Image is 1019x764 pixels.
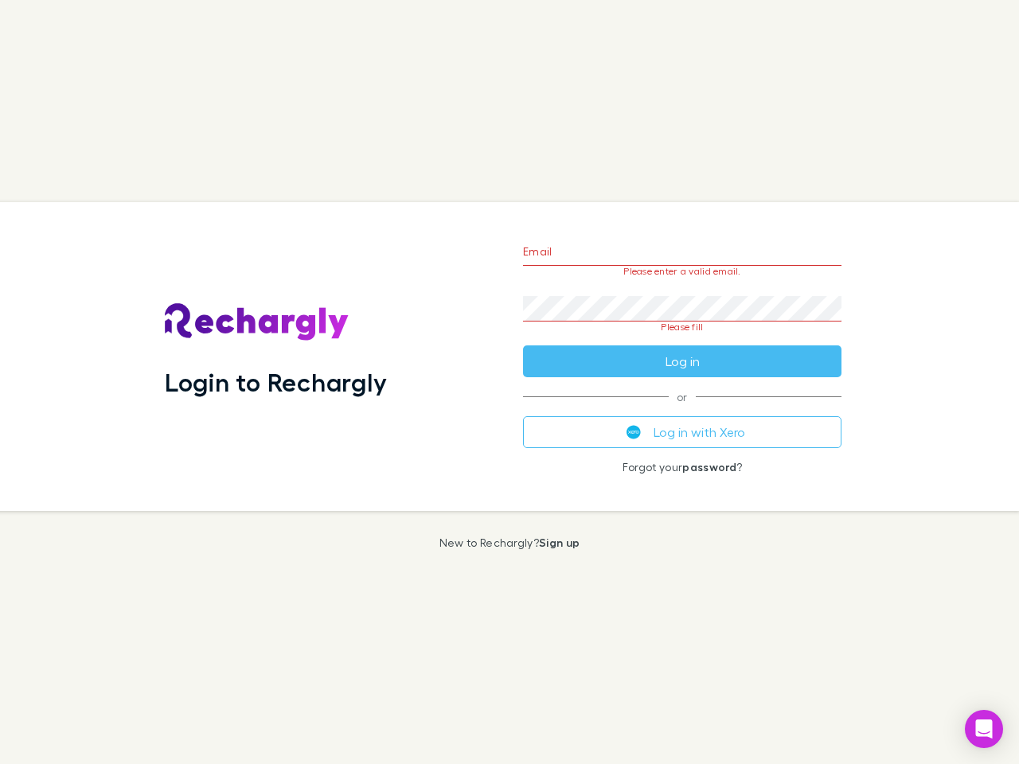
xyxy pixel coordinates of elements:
p: New to Rechargly? [439,536,580,549]
p: Please enter a valid email. [523,266,841,277]
p: Forgot your ? [523,461,841,474]
h1: Login to Rechargly [165,367,387,397]
a: Sign up [539,536,580,549]
img: Xero's logo [627,425,641,439]
button: Log in with Xero [523,416,841,448]
div: Open Intercom Messenger [965,710,1003,748]
img: Rechargly's Logo [165,303,349,341]
a: password [682,460,736,474]
p: Please fill [523,322,841,333]
button: Log in [523,345,841,377]
span: or [523,396,841,397]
